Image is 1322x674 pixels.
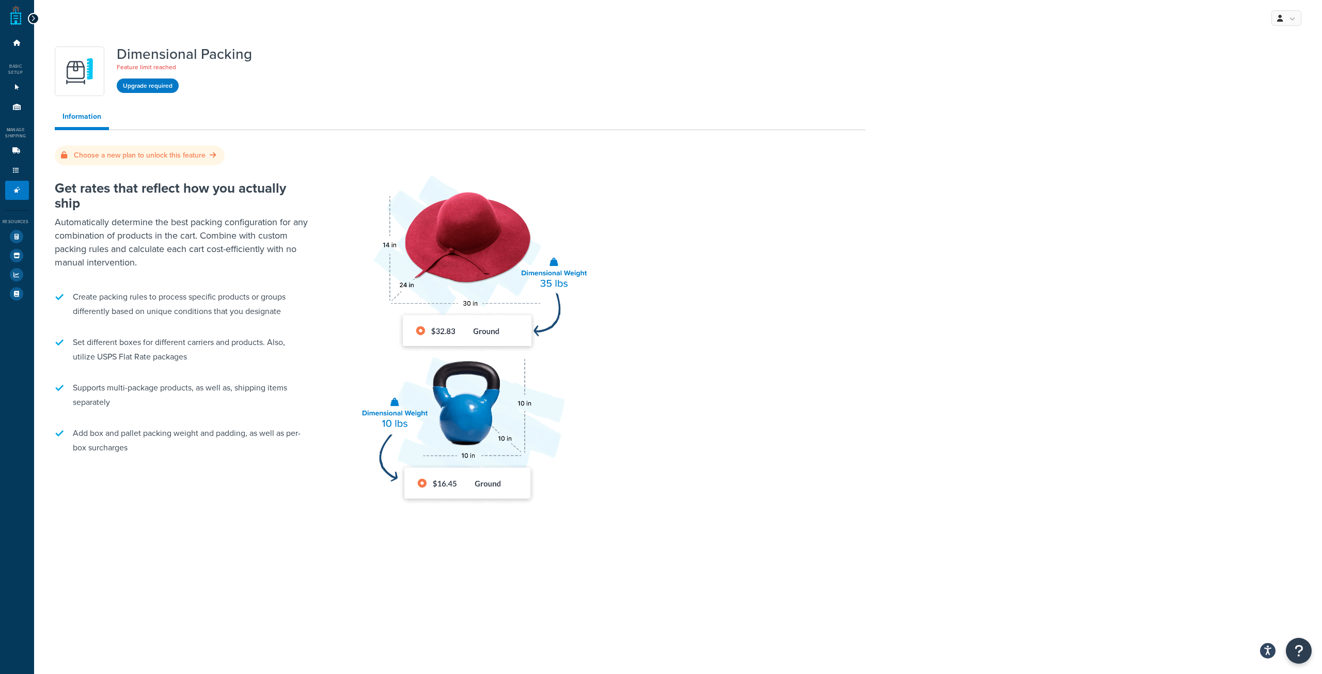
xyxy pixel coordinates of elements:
h1: Dimensional Packing [117,46,252,62]
img: Dimensional Shipping [344,150,592,522]
li: Advanced Features [5,181,29,200]
li: Analytics [5,265,29,284]
li: Supports multi-package products, as well as, shipping items separately [55,375,313,415]
p: Feature limit reached [117,62,252,72]
li: Dashboard [5,34,29,53]
li: Marketplace [5,246,29,265]
li: Carriers [5,142,29,161]
li: Set different boxes for different carriers and products. Also, utilize USPS Flat Rate packages [55,330,313,369]
a: Choose a new plan to unlock this feature [61,150,218,161]
img: DTVBYsAAAAAASUVORK5CYII= [61,53,98,89]
li: Websites [5,78,29,97]
li: Create packing rules to process specific products or groups differently based on unique condition... [55,285,313,324]
p: Automatically determine the best packing configuration for any combination of products in the car... [55,215,313,269]
li: Test Your Rates [5,227,29,246]
button: Upgrade required [117,79,179,93]
li: Shipping Rules [5,161,29,180]
li: Add box and pallet packing weight and padding, as well as per-box surcharges [55,421,313,460]
button: Open Resource Center [1286,638,1312,664]
h2: Get rates that reflect how you actually ship [55,181,313,210]
a: Information [55,106,109,130]
li: Help Docs [5,285,29,303]
li: Origins [5,98,29,117]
